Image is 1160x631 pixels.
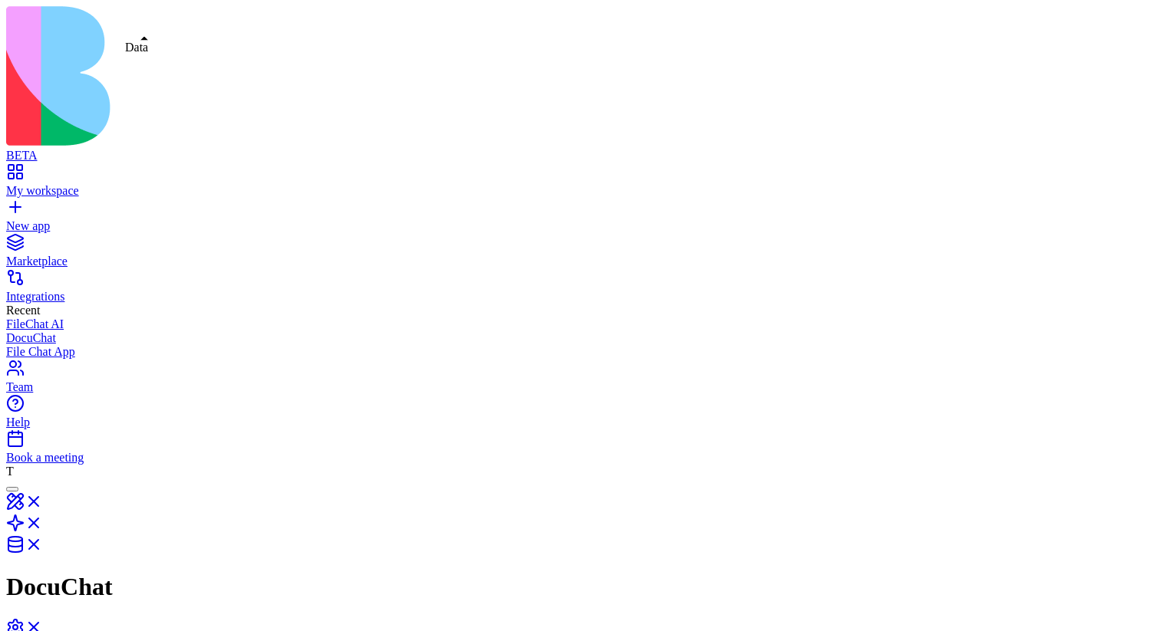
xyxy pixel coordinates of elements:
a: Marketplace [6,241,1154,268]
a: Help [6,402,1154,429]
div: Integrations [6,290,1154,304]
div: Team [6,380,1154,394]
a: Team [6,366,1154,394]
div: Book a meeting [6,451,1154,465]
img: logo [6,6,623,146]
h1: DocuChat [6,573,1154,601]
div: Marketplace [6,255,1154,268]
a: Integrations [6,276,1154,304]
div: My workspace [6,184,1154,198]
div: Data [125,41,148,54]
a: Book a meeting [6,437,1154,465]
a: FileChat AI [6,317,1154,331]
span: T [6,465,14,478]
div: New app [6,219,1154,233]
a: BETA [6,135,1154,163]
span: Recent [6,304,40,317]
a: File Chat App [6,345,1154,359]
a: DocuChat [6,331,1154,345]
div: BETA [6,149,1154,163]
a: My workspace [6,170,1154,198]
div: Help [6,416,1154,429]
a: New app [6,205,1154,233]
